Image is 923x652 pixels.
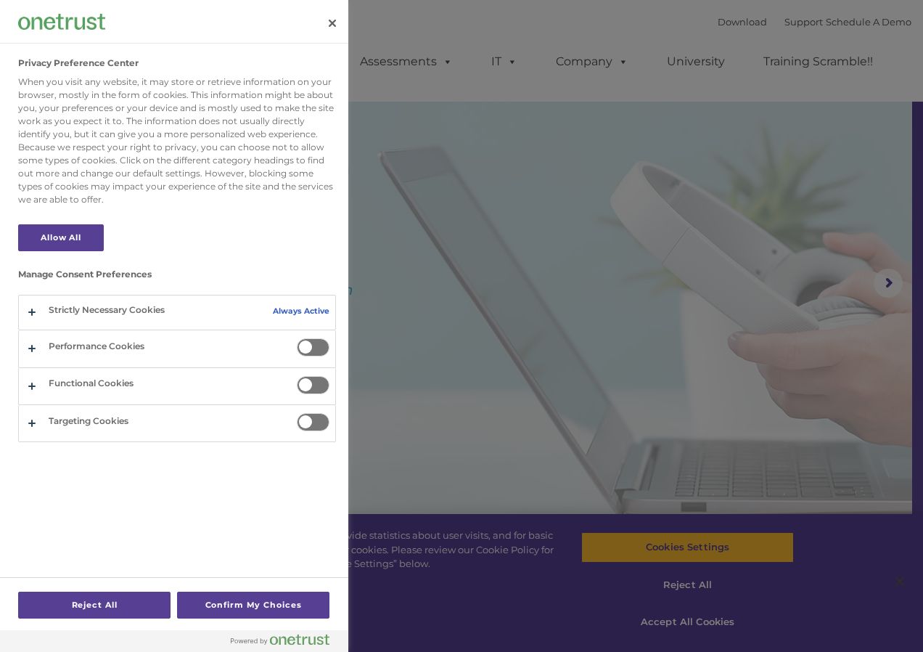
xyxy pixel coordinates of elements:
[202,96,246,107] span: Last name
[18,224,104,251] button: Allow All
[316,7,348,39] button: Close
[18,76,336,206] div: When you visit any website, it may store or retrieve information on your browser, mostly in the f...
[18,592,171,619] button: Reject All
[18,269,336,287] h3: Manage Consent Preferences
[202,155,263,166] span: Phone number
[18,7,105,36] div: Company Logo
[177,592,329,619] button: Confirm My Choices
[231,634,329,645] img: Powered by OneTrust Opens in a new Tab
[18,58,139,68] h2: Privacy Preference Center
[18,14,105,29] img: Company Logo
[231,634,341,652] a: Powered by OneTrust Opens in a new Tab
